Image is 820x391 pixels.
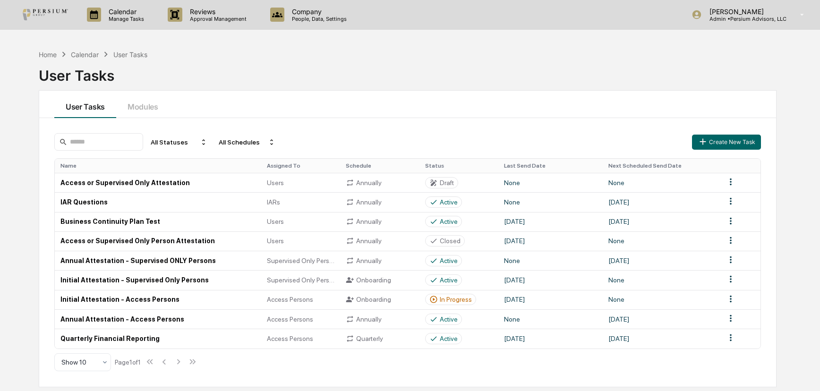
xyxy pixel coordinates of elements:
[440,276,458,284] div: Active
[55,251,261,270] td: Annual Attestation - Supervised ONLY Persons
[603,251,720,270] td: [DATE]
[284,16,351,22] p: People, Data, Settings
[267,198,280,206] span: IARs
[498,290,603,309] td: [DATE]
[603,173,720,192] td: None
[182,8,251,16] p: Reviews
[147,135,211,150] div: All Statuses
[440,335,458,342] div: Active
[55,309,261,329] td: Annual Attestation - Access Persons
[498,329,603,348] td: [DATE]
[115,358,141,366] div: Page 1 of 1
[498,192,603,212] td: None
[113,51,147,59] div: User Tasks
[71,51,99,59] div: Calendar
[101,16,149,22] p: Manage Tasks
[346,334,413,343] div: Quarterly
[284,8,351,16] p: Company
[346,256,413,265] div: Annually
[498,159,603,173] th: Last Send Date
[346,295,413,304] div: Onboarding
[101,8,149,16] p: Calendar
[182,16,251,22] p: Approval Management
[440,296,472,303] div: In Progress
[346,315,413,323] div: Annually
[55,173,261,192] td: Access or Supervised Only Attestation
[55,212,261,231] td: Business Continuity Plan Test
[440,257,458,264] div: Active
[215,135,279,150] div: All Schedules
[267,296,313,303] span: Access Persons
[39,59,777,84] div: User Tasks
[340,159,419,173] th: Schedule
[267,237,284,245] span: Users
[267,257,334,264] span: Supervised Only Persons
[55,231,261,251] td: Access or Supervised Only Person Attestation
[702,16,786,22] p: Admin • Persium Advisors, LLC
[267,315,313,323] span: Access Persons
[39,51,57,59] div: Home
[440,179,454,187] div: Draft
[261,159,340,173] th: Assigned To
[267,335,313,342] span: Access Persons
[346,198,413,206] div: Annually
[55,159,261,173] th: Name
[55,329,261,348] td: Quarterly Financial Reporting
[498,270,603,289] td: [DATE]
[116,91,170,118] button: Modules
[790,360,815,385] iframe: Open customer support
[498,231,603,251] td: [DATE]
[603,270,720,289] td: None
[440,198,458,206] div: Active
[267,179,284,187] span: Users
[55,270,261,289] td: Initial Attestation - Supervised Only Persons
[440,237,461,245] div: Closed
[603,192,720,212] td: [DATE]
[346,178,413,187] div: Annually
[23,9,68,20] img: logo
[346,276,413,284] div: Onboarding
[603,212,720,231] td: [DATE]
[55,290,261,309] td: Initial Attestation - Access Persons
[54,91,116,118] button: User Tasks
[702,8,786,16] p: [PERSON_NAME]
[603,309,720,329] td: [DATE]
[346,237,413,245] div: Annually
[440,218,458,225] div: Active
[267,276,334,284] span: Supervised Only Persons
[603,159,720,173] th: Next Scheduled Send Date
[498,309,603,329] td: None
[603,290,720,309] td: None
[692,135,761,150] button: Create New Task
[498,251,603,270] td: None
[603,329,720,348] td: [DATE]
[603,231,720,251] td: None
[498,212,603,231] td: [DATE]
[440,315,458,323] div: Active
[498,173,603,192] td: None
[346,217,413,226] div: Annually
[267,218,284,225] span: Users
[55,192,261,212] td: IAR Questions
[419,159,498,173] th: Status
